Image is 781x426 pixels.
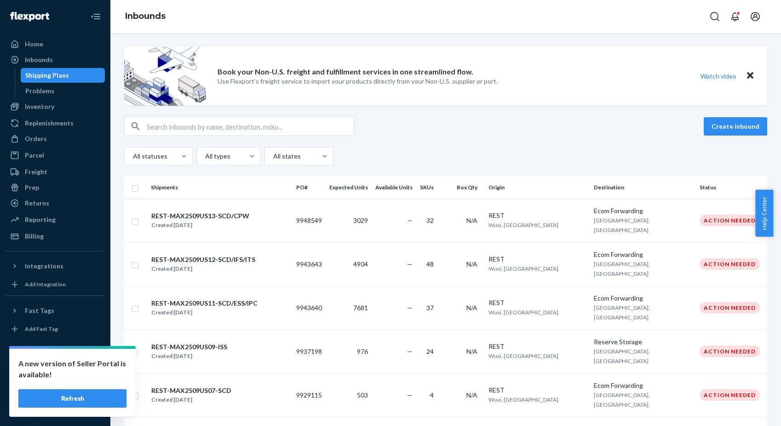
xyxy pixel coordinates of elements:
button: Open account menu [746,7,764,26]
div: Add Integration [25,280,66,288]
th: PO# [293,176,326,199]
span: — [407,391,413,399]
div: Integrations [25,261,63,271]
th: Available Units [372,176,416,199]
div: REST [488,386,587,395]
div: REST-MAX2509US07-SCD [151,386,231,395]
div: Ecom Forwarding [594,250,692,259]
a: Returns [6,196,105,210]
input: All types [204,152,205,161]
span: Wuxi, [GEOGRAPHIC_DATA] [488,222,558,228]
a: Home [6,37,105,51]
span: 4 [430,391,434,399]
span: Help Center [755,190,773,237]
div: REST-MAX2509US11-SCD/ESS/IPC [151,299,258,308]
span: N/A [466,391,477,399]
ol: breadcrumbs [118,3,173,30]
div: REST [488,342,587,351]
button: Close [744,69,756,83]
a: Problems [21,84,105,98]
th: SKUs [416,176,441,199]
td: 9943643 [293,242,326,286]
span: [GEOGRAPHIC_DATA], [GEOGRAPHIC_DATA] [594,348,650,364]
span: 503 [357,391,368,399]
button: Refresh [18,389,126,408]
input: Search inbounds by name, destination, msku... [147,117,354,136]
div: REST-MAX2509US12-SCD/IFS/ITS [151,255,255,264]
div: Freight [25,167,47,176]
div: Billing [25,232,44,241]
a: Add Integration [6,277,105,292]
span: — [407,347,413,355]
a: Help Center [6,385,105,399]
input: All states [272,152,273,161]
div: Action Needed [700,302,760,313]
div: Parcel [25,151,44,160]
a: Add Fast Tag [6,322,105,336]
a: Settings [6,353,105,368]
span: N/A [466,304,477,312]
div: Created [DATE] [151,221,249,230]
div: Home [25,40,43,49]
th: Box Qty [441,176,485,199]
div: Problems [25,86,54,96]
a: Prep [6,180,105,195]
button: Watch video [695,69,742,83]
span: [GEOGRAPHIC_DATA], [GEOGRAPHIC_DATA] [594,304,650,321]
td: 9937198 [293,329,326,373]
div: Action Needed [700,389,760,401]
p: Book your Non-U.S. freight and fulfillment services in one streamlined flow. [218,67,473,77]
span: — [407,216,413,224]
button: Close Navigation [86,7,105,26]
div: REST [488,211,587,220]
div: Reporting [25,215,56,224]
th: Destination [590,176,696,199]
span: 4904 [353,260,368,268]
div: Add Fast Tag [25,325,58,333]
span: [GEOGRAPHIC_DATA], [GEOGRAPHIC_DATA] [594,392,650,408]
span: 976 [357,347,368,355]
a: Parcel [6,148,105,163]
div: Replenishments [25,119,74,128]
div: REST [488,298,587,307]
span: [GEOGRAPHIC_DATA], [GEOGRAPHIC_DATA] [594,217,650,233]
div: Shipping Plans [25,71,69,80]
div: Fast Tags [25,306,54,315]
a: Reporting [6,212,105,227]
span: Wuxi, [GEOGRAPHIC_DATA] [488,352,558,359]
div: Ecom Forwarding [594,381,692,390]
div: Orders [25,134,47,143]
div: Action Needed [700,215,760,226]
input: All statuses [132,152,133,161]
div: Inbounds [25,55,53,64]
a: Replenishments [6,116,105,131]
a: Orders [6,131,105,146]
div: Returns [25,199,49,208]
span: — [407,304,413,312]
button: Fast Tags [6,303,105,318]
span: 48 [426,260,434,268]
div: REST-MAX2509US13-SCD/CPW [151,211,249,221]
a: Talk to Support [6,369,105,384]
a: Shipping Plans [21,68,105,83]
p: A new version of Seller Portal is available! [18,358,126,380]
p: Use Flexport’s freight service to import your products directly from your Non-U.S. supplier or port. [218,77,498,86]
th: Expected Units [326,176,372,199]
div: Created [DATE] [151,264,255,273]
div: Inventory [25,102,54,111]
span: 32 [426,216,434,224]
span: Wuxi, [GEOGRAPHIC_DATA] [488,309,558,316]
th: Status [696,176,767,199]
span: 7681 [353,304,368,312]
div: Created [DATE] [151,395,231,404]
div: Reserve Storage [594,337,692,346]
button: Give Feedback [6,400,105,415]
button: Integrations [6,259,105,273]
a: Freight [6,165,105,179]
div: Action Needed [700,258,760,270]
span: 37 [426,304,434,312]
th: Origin [485,176,591,199]
a: Inbounds [125,11,166,21]
span: 24 [426,347,434,355]
a: Inventory [6,99,105,114]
